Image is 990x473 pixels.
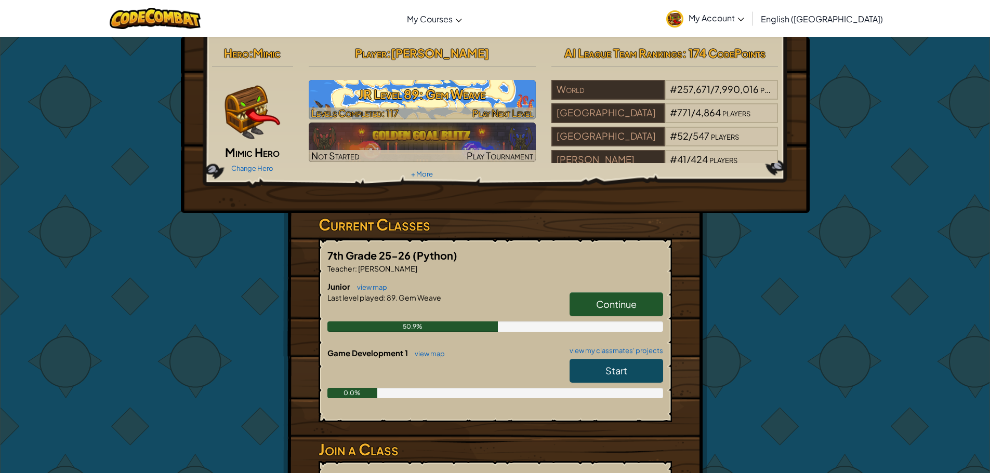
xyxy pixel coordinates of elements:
a: + More [411,170,433,178]
span: 4,864 [695,106,721,118]
div: [GEOGRAPHIC_DATA] [551,103,665,123]
img: avatar [666,10,683,28]
div: World [551,80,665,100]
a: English ([GEOGRAPHIC_DATA]) [756,5,888,33]
span: 771 [677,106,691,118]
span: Gem Weave [398,293,441,302]
span: : 174 CodePoints [682,46,765,60]
span: / [687,153,691,165]
a: view map [410,349,445,358]
a: [GEOGRAPHIC_DATA]#52/547players [551,137,778,148]
span: 7th Grade 25-26 [327,249,413,262]
a: My Courses [402,5,467,33]
span: [PERSON_NAME] [357,264,417,273]
span: Play Next Level [472,107,533,119]
span: 89. [386,293,398,302]
div: 50.9% [327,321,498,332]
span: [PERSON_NAME] [391,46,489,60]
span: players [760,83,788,95]
span: Game Development 1 [327,348,410,358]
span: / [689,130,693,142]
span: 7,990,016 [715,83,759,95]
span: My Account [689,12,744,23]
span: # [670,106,677,118]
a: [PERSON_NAME]#41/424players [551,160,778,172]
a: view my classmates' projects [564,347,663,354]
span: 257,671 [677,83,710,95]
span: # [670,153,677,165]
a: Not StartedPlay Tournament [309,123,536,162]
div: 0.0% [327,388,378,398]
img: JR Level 89: Gem Weave [309,80,536,119]
span: players [722,106,750,118]
span: 52 [677,130,689,142]
span: Teacher [327,264,355,273]
span: : [249,46,253,60]
span: (Python) [413,249,457,262]
span: players [711,130,739,142]
span: AI League Team Rankings [564,46,682,60]
span: My Courses [407,13,453,24]
div: [GEOGRAPHIC_DATA] [551,127,665,146]
span: Continue [596,298,637,310]
a: Change Hero [231,164,273,172]
div: [PERSON_NAME] [551,150,665,170]
span: Levels Completed: 117 [311,107,399,119]
span: Mimic Hero [225,145,280,159]
span: Hero [224,46,249,60]
span: : [384,293,386,302]
span: # [670,83,677,95]
span: # [670,130,677,142]
span: Player [355,46,387,60]
span: / [710,83,715,95]
span: / [691,106,695,118]
h3: JR Level 89: Gem Weave [309,83,536,106]
span: players [709,153,737,165]
span: 41 [677,153,687,165]
a: World#257,671/7,990,016players [551,90,778,102]
span: English ([GEOGRAPHIC_DATA]) [761,13,883,24]
span: Mimic [253,46,281,60]
img: CodeCombat logo [110,8,201,29]
span: Play Tournament [467,150,533,161]
span: : [355,264,357,273]
span: Junior [327,281,352,291]
img: Golden Goal [309,123,536,162]
span: Last level played [327,293,384,302]
span: 424 [691,153,708,165]
a: [GEOGRAPHIC_DATA]#771/4,864players [551,113,778,125]
span: : [387,46,391,60]
h3: Join a Class [319,438,672,461]
img: Codecombat-Pets-Mimic-01.png [219,80,282,142]
span: Start [605,364,627,376]
span: 547 [693,130,709,142]
a: view map [352,283,387,291]
h3: Current Classes [319,213,672,236]
a: Play Next Level [309,80,536,119]
a: My Account [661,2,749,35]
span: Not Started [311,150,360,161]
